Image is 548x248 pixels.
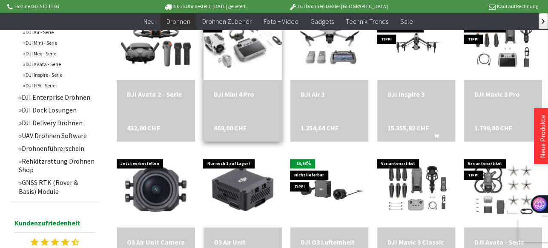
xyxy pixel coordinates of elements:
div: DJI Mavic 3 Pro [474,90,532,98]
a: Gadgets [304,13,339,30]
a: DJI Avata - Serie [474,237,532,246]
div: DJI Avata 2 - Serie [127,90,184,98]
a: DJI Delivery Drohnen [14,116,100,129]
div: DJI Inspire 3 [387,90,445,98]
a: DJI Mini - Serie [19,37,100,48]
span: Sale [400,17,413,26]
p: DJI Drohnen Dealer [GEOGRAPHIC_DATA] [272,1,405,12]
img: DJI O3 Lufteinheit [290,163,368,215]
span: 1.799,00 CHF [474,124,512,132]
a: DJI Air - Serie [19,27,100,37]
a: DJI O3 Lufteinheit [301,237,358,246]
span: 432,00 CHF [127,124,160,132]
img: O3 Air Unit Camera Module [118,150,194,227]
a: Neu [138,13,161,30]
a: GNSS RTK (Rover & Basis) Module [14,176,100,197]
p: Hotline 032 511 11 03 [6,1,138,12]
a: DJI Mini 4 Pro 669,00 CHF [214,90,271,98]
span:  [542,19,545,24]
button: In den Warenkorb [424,132,444,143]
img: O3 Air Unit Transmission Module [204,150,281,227]
a: Rehkitzrettung Drohnen Shop [14,155,100,176]
span: 1.254,64 CHF [301,124,339,132]
img: DJI Mavic 3 Pro [464,10,542,73]
p: Kauf auf Rechnung [405,1,538,12]
div: DJI Air 3 [301,90,358,98]
a: DJI Avata - Serie [19,59,100,69]
span: Neu [143,17,155,26]
span: Gadgets [310,17,333,26]
a: DJI Mavic 3 Pro 1.799,00 CHF [474,90,532,98]
a: Sale [394,13,419,30]
a: DJI Air 3 1.254,64 CHF [301,90,358,98]
a: Technik-Trends [339,13,394,30]
a: DJI Inspire - Serie [19,69,100,80]
a: Drohnen [161,13,196,30]
a: DJI Dock Lösungen [14,104,100,116]
a: DJI Neo - Serie [19,48,100,59]
img: DJI Inspire 3 [377,20,455,63]
a: Foto + Video [258,13,304,30]
span: Drohnen [166,17,190,26]
a: DJI Avata 2 - Serie 432,00 CHF [127,90,184,98]
a: DJI FPV - Serie [19,80,100,91]
span: 15.355,82 CHF [387,124,429,132]
div: DJI Mini 4 Pro [214,90,271,98]
a: Neue Produkte [538,115,547,158]
a: Drohnen Zubehör [196,13,258,30]
p: Bis 16 Uhr bestellt, [DATE] geliefert. [139,1,272,12]
span: Foto + Video [264,17,298,26]
img: DJI Avata 2 - Serie [118,3,194,80]
img: DJI Air 3 [291,3,368,80]
span: 669,00 CHF [214,124,247,132]
img: DJI Mavic 3 Classic C1/EU [377,157,455,220]
a: DJI Inspire 3 15.355,82 CHF In den Warenkorb [387,90,445,98]
span: Kundenzufriedenheit [14,217,95,233]
img: DJI Avata - Serie [464,157,542,220]
span: Technik-Trends [345,17,388,26]
a: Drohnenführerschein [14,142,100,155]
a: UAV Drohnen Software [14,129,100,142]
span: Drohnen Zubehör [202,17,252,26]
a: DJI Enterprise Drohnen [14,91,100,104]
